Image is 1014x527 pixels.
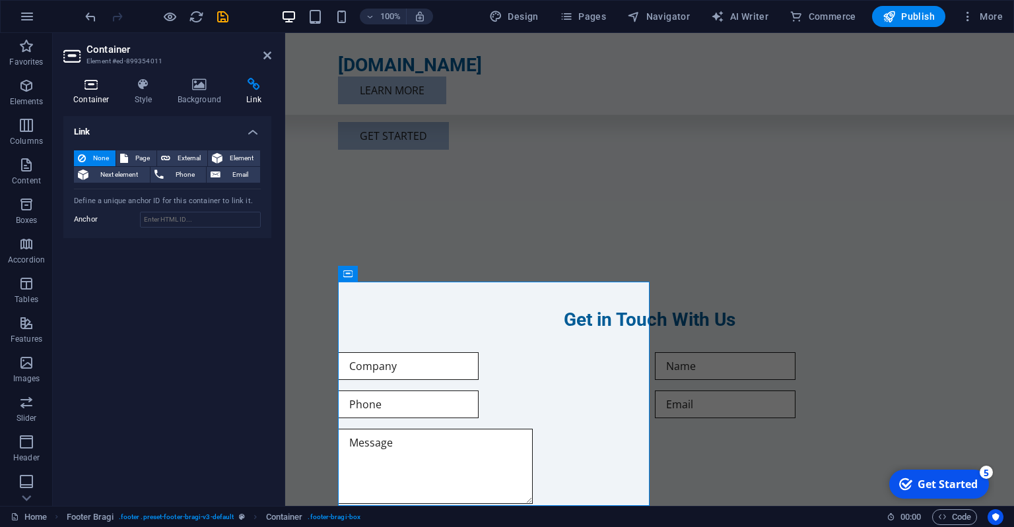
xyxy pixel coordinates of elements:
[9,57,43,67] p: Favorites
[627,10,690,23] span: Navigator
[92,167,146,183] span: Next element
[15,294,38,305] p: Tables
[711,10,768,23] span: AI Writer
[938,509,971,525] span: Code
[74,212,140,228] label: Anchor
[11,334,42,344] p: Features
[988,509,1003,525] button: Usercentrics
[36,13,96,27] div: Get Started
[86,44,271,55] h2: Container
[784,6,862,27] button: Commerce
[83,9,98,24] i: Undo: Delete elements (Ctrl+Z)
[13,373,40,384] p: Images
[414,11,426,22] i: On resize automatically adjust zoom level to fit chosen device.
[174,150,203,166] span: External
[12,175,41,186] p: Content
[7,5,107,34] div: Get Started 5 items remaining, 0% complete
[706,6,774,27] button: AI Writer
[910,512,912,522] span: :
[226,150,256,166] span: Element
[74,167,150,183] button: Next element
[188,9,204,24] button: reload
[83,9,98,24] button: undo
[140,212,261,228] input: Enter HTML ID...
[956,6,1008,27] button: More
[224,167,256,183] span: Email
[162,9,178,24] button: Click here to leave preview mode and continue editing
[67,509,360,525] nav: breadcrumb
[8,255,45,265] p: Accordion
[215,9,230,24] i: Save (Ctrl+S)
[157,150,207,166] button: External
[266,509,303,525] span: Click to select. Double-click to edit
[119,509,234,525] span: . footer .preset-footer-bragi-v3-default
[215,9,230,24] button: save
[308,509,360,525] span: . footer-bragi-box
[560,10,606,23] span: Pages
[555,6,611,27] button: Pages
[168,78,237,106] h4: Background
[207,167,260,183] button: Email
[380,9,401,24] h6: 100%
[484,6,544,27] button: Design
[208,150,260,166] button: Element
[10,96,44,107] p: Elements
[189,9,204,24] i: Reload page
[168,167,203,183] span: Phone
[622,6,695,27] button: Navigator
[74,196,261,207] div: Define a unique anchor ID for this container to link it.
[17,413,37,423] p: Slider
[10,136,43,146] p: Columns
[132,150,152,166] span: Page
[484,6,544,27] div: Design (Ctrl+Alt+Y)
[90,150,112,166] span: None
[98,1,111,15] div: 5
[63,78,125,106] h4: Container
[887,509,922,525] h6: Session time
[86,55,245,67] h3: Element #ed-899354011
[116,150,156,166] button: Page
[151,167,207,183] button: Phone
[932,509,977,525] button: Code
[236,78,271,106] h4: Link
[67,509,114,525] span: Click to select. Double-click to edit
[489,10,539,23] span: Design
[16,215,38,226] p: Boxes
[13,452,40,463] p: Header
[74,150,116,166] button: None
[360,9,407,24] button: 100%
[900,509,921,525] span: 00 00
[11,509,47,525] a: Click to cancel selection. Double-click to open Pages
[125,78,168,106] h4: Style
[63,116,271,140] h4: Link
[239,513,245,520] i: This element is a customizable preset
[961,10,1003,23] span: More
[872,6,945,27] button: Publish
[883,10,935,23] span: Publish
[790,10,856,23] span: Commerce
